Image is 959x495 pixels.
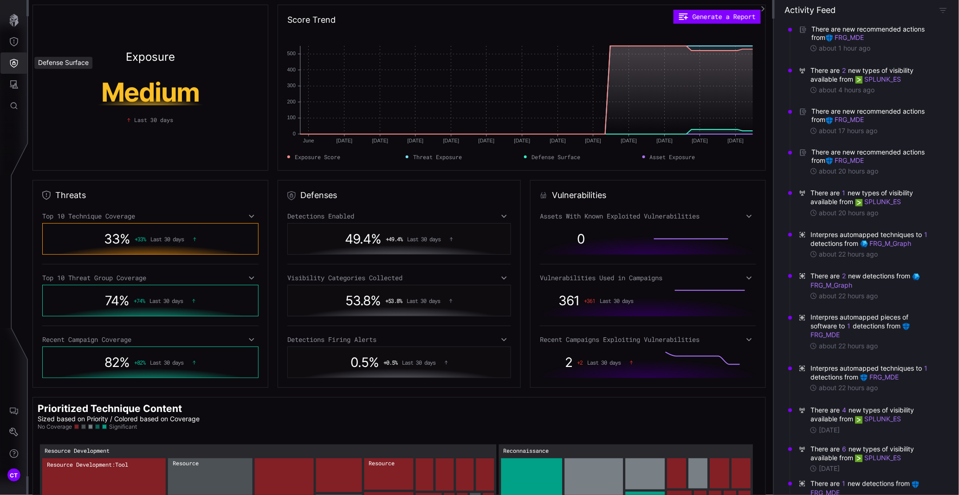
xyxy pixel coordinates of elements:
[295,153,340,161] span: Exposure Score
[514,138,531,143] text: [DATE]
[300,190,337,201] h2: Defenses
[402,359,435,366] span: Last 30 days
[385,297,402,304] span: + 53.8 %
[785,5,836,15] h4: Activity Feed
[42,212,259,220] div: Top 10 Technique Coverage
[293,131,296,136] text: 0
[565,354,572,370] span: 2
[861,374,868,381] img: Microsoft Defender
[479,138,495,143] text: [DATE]
[819,86,875,94] time: about 4 hours ago
[416,458,434,491] rect: Resource Development → Resource Development:Digital Certificates: 2
[861,373,899,381] a: FRG_MDE
[150,236,184,242] span: Last 30 days
[42,274,259,282] div: Top 10 Threat Group Coverage
[55,190,86,201] h2: Threats
[650,153,695,161] span: Asset Exposure
[855,454,901,462] a: SPLUNK_ES
[732,458,751,489] rect: Reconnaissance → Reconnaissance:Social Media: 2
[287,335,511,344] div: Detections Firing Alerts
[287,83,296,88] text: 300
[842,406,847,415] button: 4
[861,239,912,247] a: FRG_M_Graph
[819,127,878,135] time: about 17 hours ago
[104,354,130,370] span: 82 %
[135,236,146,242] span: + 33 %
[287,212,511,220] div: Detections Enabled
[531,153,580,161] span: Defense Surface
[855,415,901,423] a: SPLUNK_ES
[585,138,602,143] text: [DATE]
[855,198,901,206] a: SPLUNK_ES
[861,240,868,248] img: Microsoft Graph
[842,271,847,281] button: 2
[826,117,833,124] img: Microsoft Defender
[819,250,878,258] time: about 22 hours ago
[689,458,708,489] rect: Reconnaissance → Reconnaissance:Search Victim-Owned Websites: 2
[540,212,756,220] div: Assets With Known Exploited Vulnerabilities
[657,138,673,143] text: [DATE]
[587,359,621,366] span: Last 30 days
[855,75,901,83] a: SPLUNK_ES
[811,406,939,424] span: There are new types of visibility available from
[287,51,296,56] text: 500
[456,458,474,491] rect: Resource Development → Resource Development:Digital Certificates: 2
[812,25,939,42] span: There are new recommended actions from
[407,297,440,304] span: Last 30 days
[855,455,863,462] img: Splunk ES
[811,188,939,206] span: There are new types of visibility available from
[584,297,595,304] span: + 361
[826,34,833,42] img: Microsoft Defender
[364,458,414,490] rect: Resource Development → Resource Development:Malware: 5
[38,402,761,415] h2: Prioritized Technique Content
[811,272,922,289] a: FRG_M_Graph
[842,444,847,454] button: 6
[109,423,137,431] span: Significant
[811,66,939,84] span: There are new types of visibility available from
[811,271,939,289] span: There are new detections from
[383,359,397,366] span: + 0.5 %
[413,153,462,161] span: Threat Exposure
[38,415,761,423] p: Sized based on Priority / Colored based on Coverage
[847,321,851,331] button: 1
[855,199,863,206] img: Splunk ES
[826,156,864,164] a: FRG_MDE
[476,458,494,491] rect: Resource Development → Resource Development:Drive-by Target: 2
[811,444,939,462] span: There are new types of visibility available from
[842,66,847,75] button: 2
[42,335,259,344] div: Recent Campaign Coverage
[34,57,92,69] div: Defense Surface
[728,138,744,143] text: [DATE]
[316,458,362,492] rect: Resource Development → Resource Development:Email Accounts: 5
[819,167,879,175] time: about 20 hours ago
[826,33,864,41] a: FRG_MDE
[287,14,336,26] h2: Score Trend
[577,359,583,366] span: + 2
[811,230,939,248] span: Interpres automapped techniques to detections from
[350,354,379,370] span: 0.5 %
[812,148,939,165] span: There are new recommended actions from
[105,293,129,309] span: 74 %
[674,10,761,24] button: Generate a Report
[550,138,566,143] text: [DATE]
[819,342,878,350] time: about 22 hours ago
[0,464,27,486] button: CT
[443,138,460,143] text: [DATE]
[134,297,145,304] span: + 74 %
[903,323,910,330] img: Microsoft Defender
[819,209,879,217] time: about 20 hours ago
[819,464,840,473] time: [DATE]
[104,231,130,247] span: 33 %
[345,231,381,247] span: 49.4 %
[134,116,173,124] span: Last 30 days
[913,273,920,281] img: Microsoft Graph
[819,292,878,300] time: about 22 hours ago
[303,138,314,143] text: June
[386,236,402,242] span: + 49.4 %
[558,293,579,309] span: 361
[407,236,441,242] span: Last 30 days
[38,423,72,431] span: No Coverage
[287,99,296,104] text: 200
[826,116,864,123] a: FRG_MDE
[408,138,424,143] text: [DATE]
